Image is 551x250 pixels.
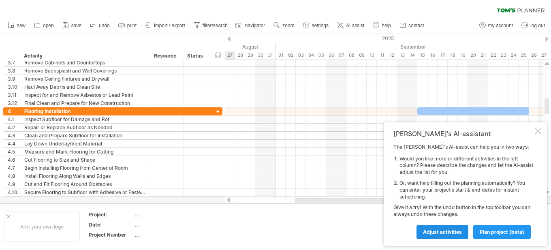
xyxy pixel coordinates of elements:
div: 4.6 [8,156,20,164]
a: navigator [234,20,267,31]
div: Thursday, 28 August 2025 [235,51,245,60]
div: Tuesday, 16 September 2025 [427,51,438,60]
div: 3.12 [8,99,20,107]
div: Install Flooring Along Walls and Edges [24,172,146,180]
div: Remove Ceiling Fixtures and Drywall [24,75,146,83]
div: Project: [89,211,133,218]
span: import / export [154,23,185,28]
div: Flooring Installation [24,107,146,115]
a: undo [88,20,112,31]
div: Thursday, 11 September 2025 [377,51,387,60]
div: Friday, 26 September 2025 [529,51,539,60]
div: Friday, 12 September 2025 [387,51,397,60]
div: 4.8 [8,172,20,180]
div: 4.3 [8,132,20,139]
div: Remove Cabinets and Countertops [24,59,146,66]
span: help [382,23,391,28]
div: 3.9 [8,75,20,83]
div: Thursday, 4 September 2025 [306,51,316,60]
div: Repair or Replace Subfloor as Needed [24,124,146,131]
div: Wednesday, 27 August 2025 [225,51,235,60]
div: Wednesday, 10 September 2025 [367,51,377,60]
div: Saturday, 13 September 2025 [397,51,407,60]
span: log out [530,23,545,28]
span: filter/search [203,23,228,28]
div: Lay Down Underlayment Material [24,140,146,147]
span: new [17,23,26,28]
a: plan project (beta) [473,225,531,239]
div: Activity [24,52,145,60]
div: Tuesday, 2 September 2025 [286,51,296,60]
div: Final Clean and Prepare for New Construction [24,99,146,107]
div: Resource [154,52,179,60]
a: Adjust activities [416,225,468,239]
div: Inspect Subfloor for Damage and Rot [24,115,146,123]
div: [PERSON_NAME]'s AI-assistant [393,130,533,138]
span: AI assist [346,23,364,28]
div: Haul Away Debris and Clean Site [24,83,146,91]
div: Cut and Fit Flooring Around Obstacles [24,180,146,188]
div: 4.7 [8,164,20,172]
div: Project Number [89,231,133,238]
a: my account [477,20,515,31]
div: Sunday, 7 September 2025 [336,51,346,60]
div: Tuesday, 23 September 2025 [498,51,508,60]
a: AI assist [335,20,367,31]
div: Wednesday, 24 September 2025 [508,51,519,60]
a: log out [519,20,547,31]
div: Measure and Mark Flooring for Cutting [24,148,146,156]
div: Status [187,52,205,60]
span: my account [488,23,513,28]
div: ​ [417,107,529,115]
div: Remove Backsplash and Wall Coverings [24,67,146,75]
div: Thursday, 18 September 2025 [448,51,458,60]
div: .... [135,231,203,238]
div: .... [135,211,203,218]
span: open [43,23,54,28]
div: Friday, 19 September 2025 [458,51,468,60]
div: Add your own logo [4,212,80,242]
div: 4.5 [8,148,20,156]
div: 3.8 [8,67,20,75]
div: Saturday, 6 September 2025 [326,51,336,60]
span: zoom [282,23,294,28]
div: 3.7 [8,59,20,66]
div: Saturday, 20 September 2025 [468,51,478,60]
div: Monday, 22 September 2025 [488,51,498,60]
span: save [71,23,81,28]
div: Friday, 5 September 2025 [316,51,326,60]
div: Monday, 1 September 2025 [275,51,286,60]
div: 4.10 [8,188,20,196]
div: Monday, 15 September 2025 [417,51,427,60]
div: 4.2 [8,124,20,131]
a: settings [301,20,331,31]
div: Secure Flooring to Subfloor with Adhesive or Fasteners [24,188,146,196]
a: save [60,20,84,31]
div: Monday, 8 September 2025 [346,51,357,60]
div: Inspect for and Remove Asbestos or Lead Paint [24,91,146,99]
div: 4.4 [8,140,20,147]
div: Sunday, 31 August 2025 [265,51,275,60]
li: Or, want help filling out the planning automatically? You can enter your project's start & end da... [399,180,533,200]
div: Wednesday, 3 September 2025 [296,51,306,60]
span: settings [312,23,329,28]
a: print [116,20,139,31]
div: Saturday, 30 August 2025 [255,51,265,60]
li: Would you like more or different activities in the left column? Please describe the changes and l... [399,156,533,176]
div: The [PERSON_NAME]'s AI-assist can help you in two ways: Give it a try! With the undo button in th... [393,144,533,239]
span: print [127,23,137,28]
div: Tuesday, 9 September 2025 [357,51,367,60]
a: new [6,20,28,31]
span: plan project (beta) [480,229,524,235]
span: undo [99,23,110,28]
div: 4 [8,107,20,115]
a: filter/search [192,20,230,31]
div: Thursday, 25 September 2025 [519,51,529,60]
a: zoom [271,20,297,31]
div: .... [135,221,203,228]
div: Begin Installing Flooring from Center of Room [24,164,146,172]
div: Friday, 29 August 2025 [245,51,255,60]
a: help [371,20,393,31]
a: open [32,20,56,31]
div: 3.11 [8,91,20,99]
